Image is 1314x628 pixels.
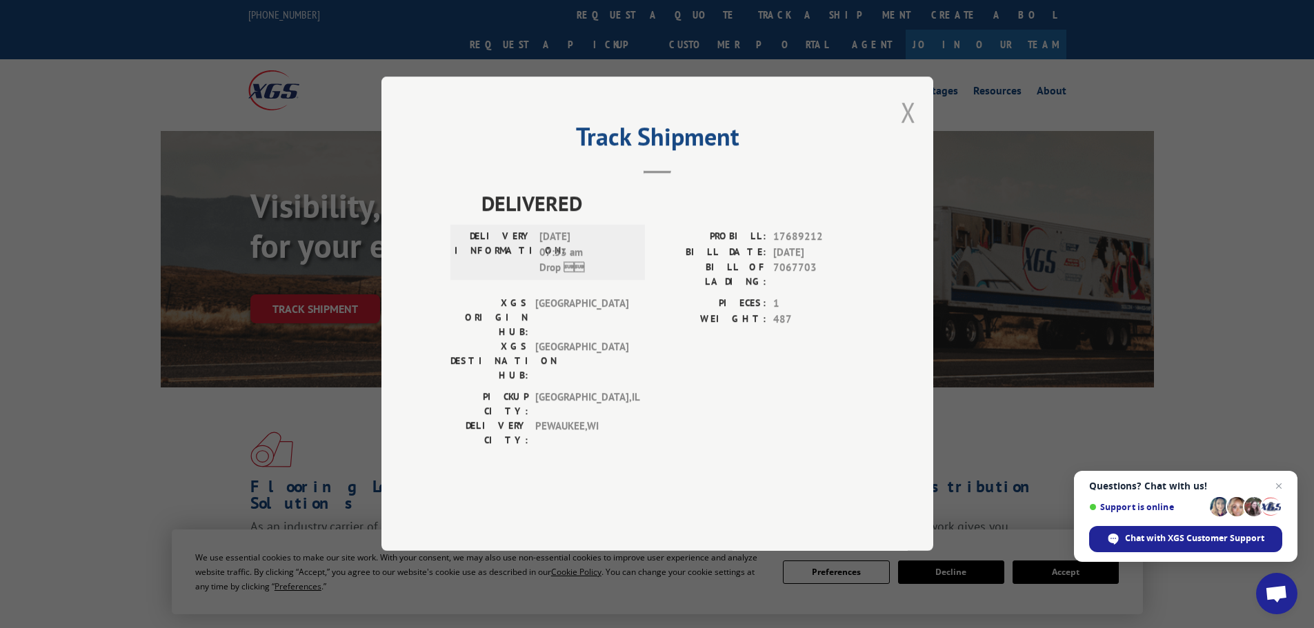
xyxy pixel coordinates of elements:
[539,230,633,276] span: [DATE] 07:53 am Drop 
[1125,532,1264,545] span: Chat with XGS Customer Support
[657,245,766,261] label: BILL DATE:
[1089,526,1282,552] div: Chat with XGS Customer Support
[455,230,532,276] label: DELIVERY INFORMATION:
[657,296,766,312] label: PIECES:
[1256,573,1297,614] div: Open chat
[535,390,628,419] span: [GEOGRAPHIC_DATA] , IL
[481,188,864,219] span: DELIVERED
[773,245,864,261] span: [DATE]
[657,261,766,290] label: BILL OF LADING:
[450,296,528,340] label: XGS ORIGIN HUB:
[535,419,628,448] span: PEWAUKEE , WI
[773,312,864,327] span: 487
[450,127,864,153] h2: Track Shipment
[657,230,766,245] label: PROBILL:
[450,340,528,383] label: XGS DESTINATION HUB:
[901,94,916,130] button: Close modal
[773,230,864,245] span: 17689212
[1271,478,1287,494] span: Close chat
[535,296,628,340] span: [GEOGRAPHIC_DATA]
[450,419,528,448] label: DELIVERY CITY:
[773,261,864,290] span: 7067703
[1089,480,1282,492] span: Questions? Chat with us!
[773,296,864,312] span: 1
[450,390,528,419] label: PICKUP CITY:
[657,312,766,327] label: WEIGHT:
[1089,502,1205,512] span: Support is online
[535,340,628,383] span: [GEOGRAPHIC_DATA]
